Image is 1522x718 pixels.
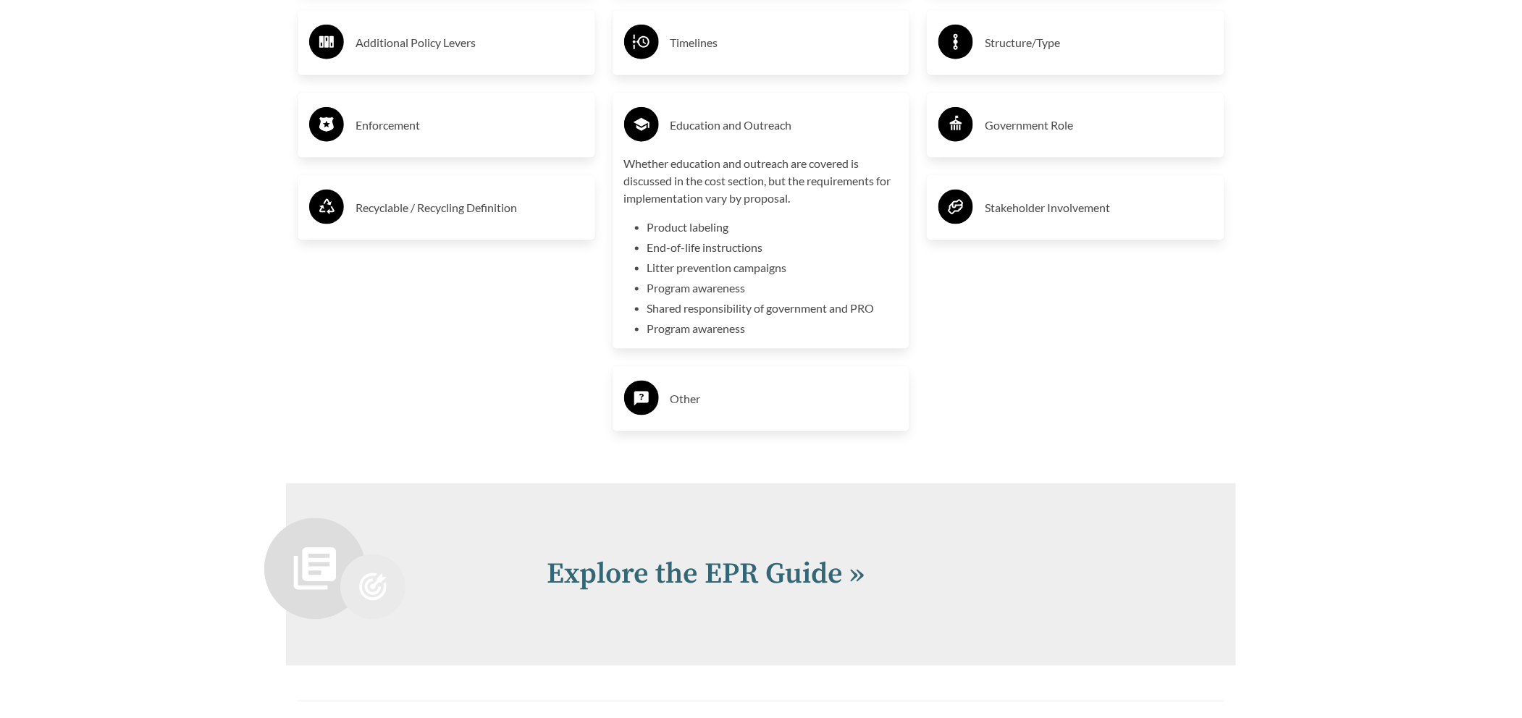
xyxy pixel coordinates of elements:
li: End-of-life instructions [647,239,899,256]
p: Whether education and outreach are covered is discussed in the cost section, but the requirements... [624,155,899,207]
h3: Stakeholder Involvement [985,196,1213,219]
h3: Enforcement [356,114,584,137]
h3: Government Role [985,114,1213,137]
h3: Recyclable / Recycling Definition [356,196,584,219]
h3: Additional Policy Levers [356,31,584,54]
h3: Other [670,387,899,410]
h3: Structure/Type [985,31,1213,54]
h3: Timelines [670,31,899,54]
li: Program awareness [647,320,899,337]
li: Product labeling [647,219,899,236]
li: Litter prevention campaigns [647,259,899,276]
h3: Education and Outreach [670,114,899,137]
li: Program awareness [647,279,899,297]
li: Shared responsibility of government and PRO [647,300,899,317]
a: Explore the EPR Guide » [547,557,865,593]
